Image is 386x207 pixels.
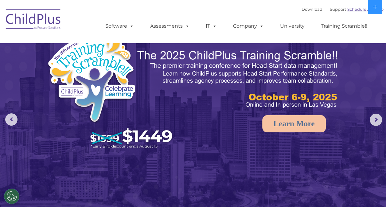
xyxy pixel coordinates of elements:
[286,141,386,207] iframe: Chat Widget
[85,41,104,45] span: Last name
[274,20,311,32] a: University
[3,5,64,36] img: ChildPlus by Procare Solutions
[262,115,326,132] a: Learn More
[227,20,270,32] a: Company
[302,7,384,12] font: |
[200,20,223,32] a: IT
[4,189,19,204] button: Cookies Settings
[302,7,322,12] a: Download
[330,7,346,12] a: Support
[315,20,373,32] a: Training Scramble!!
[144,20,196,32] a: Assessments
[85,66,111,70] span: Phone number
[347,7,384,12] a: Schedule A Demo
[99,20,140,32] a: Software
